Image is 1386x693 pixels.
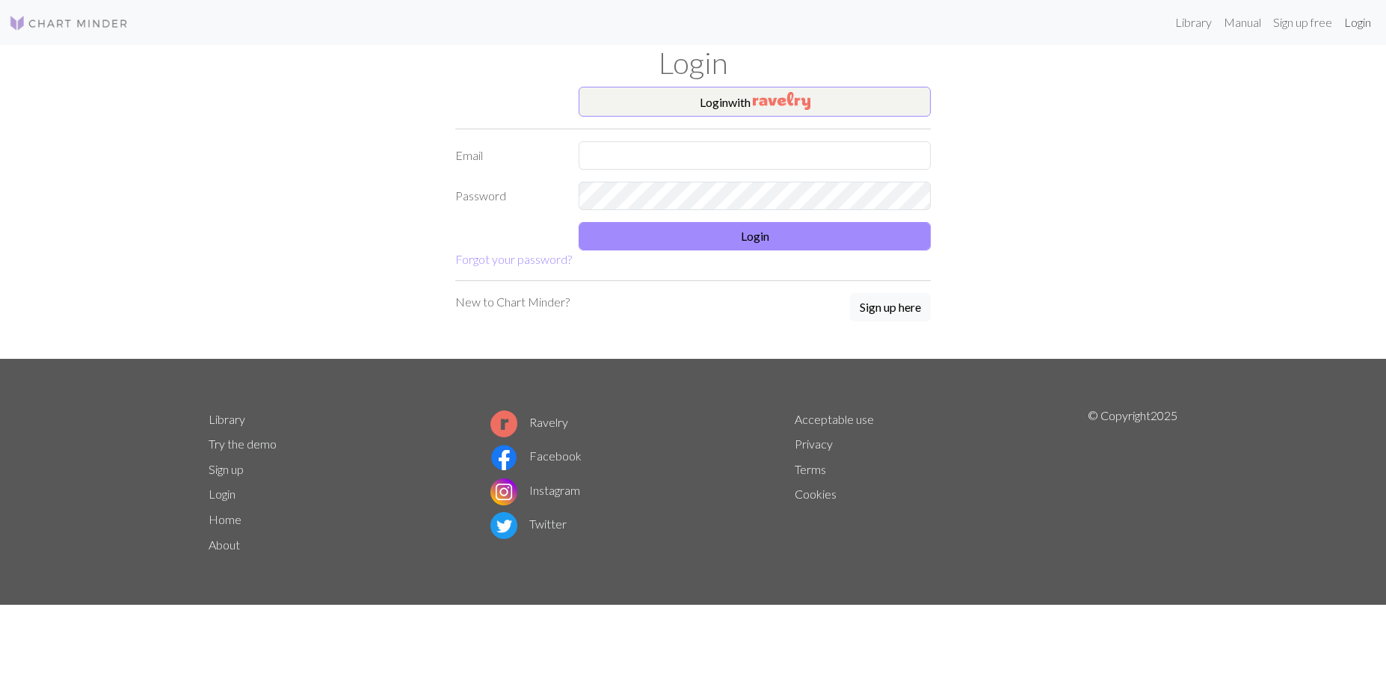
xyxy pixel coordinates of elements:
[490,415,568,429] a: Ravelry
[795,487,837,501] a: Cookies
[1169,7,1218,37] a: Library
[490,483,580,497] a: Instagram
[446,141,570,170] label: Email
[1338,7,1377,37] a: Login
[490,512,517,539] img: Twitter logo
[209,462,244,476] a: Sign up
[455,293,570,311] p: New to Chart Minder?
[209,412,245,426] a: Library
[9,14,129,32] img: Logo
[1267,7,1338,37] a: Sign up free
[455,252,572,266] a: Forgot your password?
[1218,7,1267,37] a: Manual
[490,449,582,463] a: Facebook
[850,293,931,323] a: Sign up here
[490,478,517,505] img: Instagram logo
[490,444,517,471] img: Facebook logo
[209,437,277,451] a: Try the demo
[446,182,570,210] label: Password
[209,512,241,526] a: Home
[209,538,240,552] a: About
[795,412,874,426] a: Acceptable use
[579,87,931,117] button: Loginwith
[579,222,931,250] button: Login
[200,45,1186,81] h1: Login
[795,437,833,451] a: Privacy
[1088,407,1177,558] p: © Copyright 2025
[490,517,567,531] a: Twitter
[850,293,931,321] button: Sign up here
[209,487,235,501] a: Login
[795,462,826,476] a: Terms
[490,410,517,437] img: Ravelry logo
[753,92,810,110] img: Ravelry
